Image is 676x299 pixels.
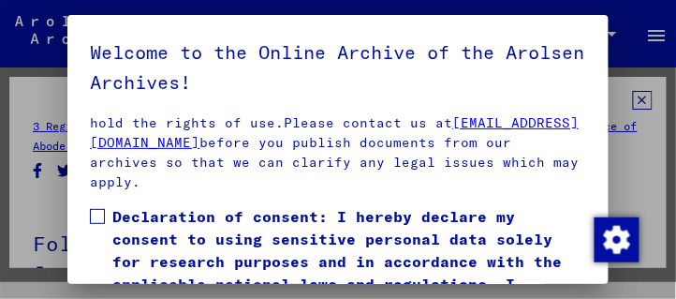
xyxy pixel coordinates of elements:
p: Some of the documents kept in the Arolsen Archives are copies.The originals are stored in other a... [90,74,586,192]
img: Change consent [595,217,639,262]
div: Change consent [594,217,639,262]
a: [EMAIL_ADDRESS][DOMAIN_NAME] [90,114,579,151]
h5: Welcome to the Online Archive of the Arolsen Archives! [90,37,586,97]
